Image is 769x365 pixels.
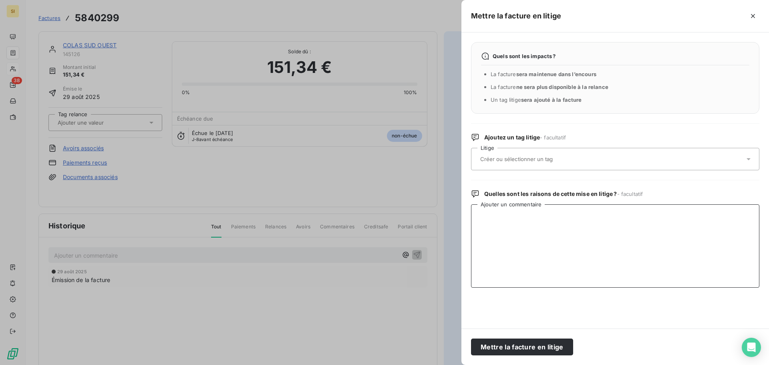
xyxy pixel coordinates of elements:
span: - facultatif [540,134,566,141]
span: Un tag litige [491,97,582,103]
button: Mettre la facture en litige [471,339,573,355]
span: Ajoutez un tag litige [484,133,566,141]
span: sera maintenue dans l’encours [516,71,596,77]
span: sera ajouté à la facture [521,97,582,103]
input: Créer ou sélectionner un tag [479,155,596,163]
span: La facture [491,71,596,77]
div: Open Intercom Messenger [742,338,761,357]
span: Quels sont les impacts ? [493,53,556,59]
h5: Mettre la facture en litige [471,10,561,22]
span: - facultatif [617,191,643,197]
span: Quelles sont les raisons de cette mise en litige ? [484,190,643,198]
span: ne sera plus disponible à la relance [516,84,608,90]
span: La facture [491,84,608,90]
